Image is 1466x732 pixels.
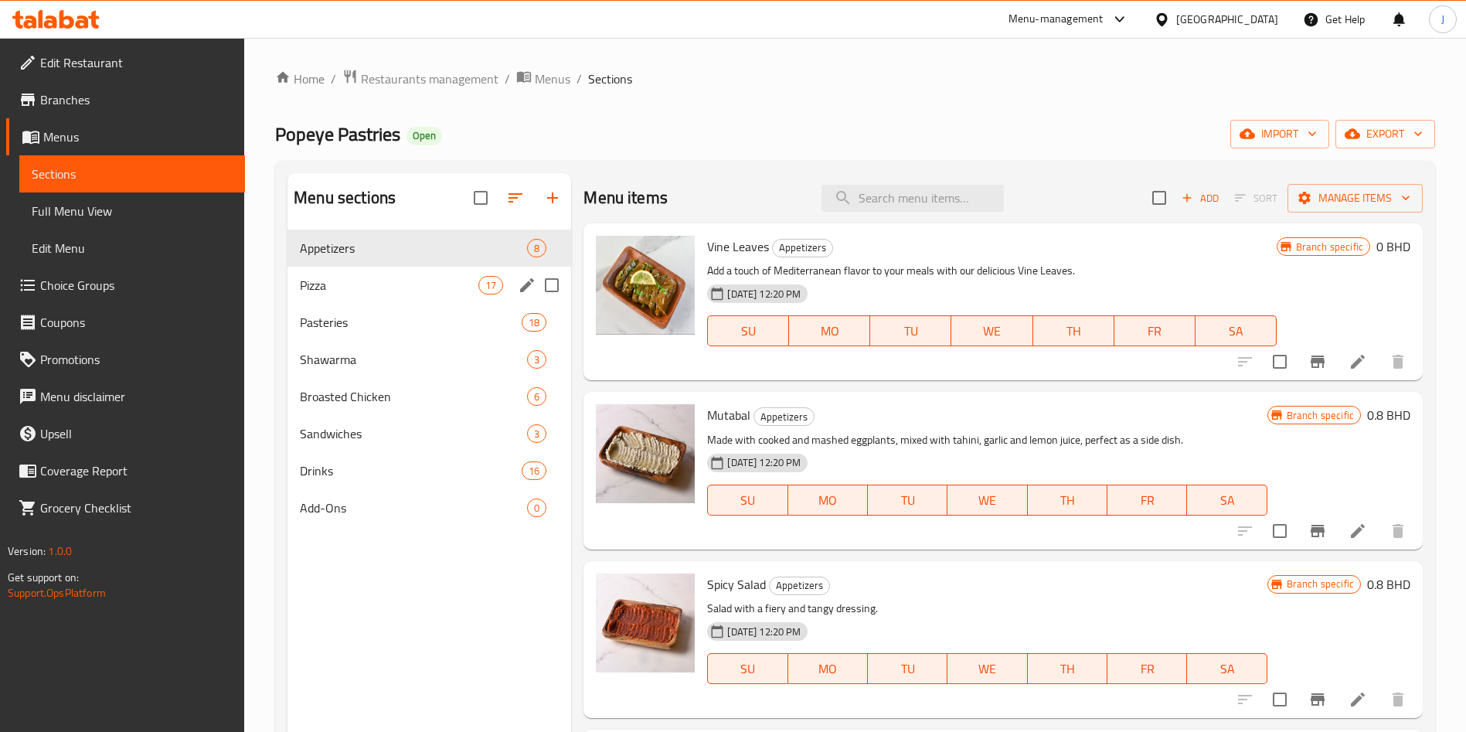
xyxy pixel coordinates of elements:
span: FR [1114,658,1181,680]
a: Menus [516,69,570,89]
span: Appetizers [773,239,832,257]
span: SU [714,320,783,342]
span: SU [714,658,781,680]
button: SU [707,485,787,516]
li: / [577,70,582,88]
a: Menu disclaimer [6,378,245,415]
span: Appetizers [754,408,814,426]
li: / [331,70,336,88]
span: 6 [528,390,546,404]
div: Menu-management [1009,10,1104,29]
span: Choice Groups [40,276,233,295]
span: Appetizers [770,577,829,594]
button: TU [868,485,947,516]
button: FR [1107,653,1187,684]
button: edit [515,274,539,297]
span: Select to update [1264,515,1296,547]
span: Drinks [300,461,522,480]
span: Shawarma [300,350,527,369]
h2: Menu items [583,186,668,209]
button: Add section [534,179,571,216]
button: Branch-specific-item [1299,343,1336,380]
button: FR [1107,485,1187,516]
span: 18 [522,315,546,330]
span: SA [1193,489,1260,512]
span: TU [874,658,941,680]
button: TH [1028,653,1107,684]
p: Add a touch of Mediterranean flavor to your meals with our delicious Vine Leaves. [707,261,1276,281]
span: Coupons [40,313,233,332]
span: Open [406,129,442,142]
span: Pizza [300,276,478,295]
span: Branch specific [1281,408,1360,423]
span: TU [876,320,945,342]
div: Appetizers [772,239,833,257]
button: TU [868,653,947,684]
span: Select section first [1225,186,1287,210]
span: SA [1202,320,1270,342]
span: Coverage Report [40,461,233,480]
div: items [527,387,546,406]
a: Menus [6,118,245,155]
div: Open [406,127,442,145]
span: Select to update [1264,346,1296,378]
span: Sort sections [497,179,534,216]
button: delete [1379,343,1417,380]
li: / [505,70,510,88]
span: 8 [528,241,546,256]
span: Promotions [40,350,233,369]
span: MO [795,320,864,342]
a: Home [275,70,325,88]
button: Branch-specific-item [1299,512,1336,550]
button: WE [947,485,1027,516]
div: Add-Ons0 [287,489,571,526]
span: WE [957,320,1026,342]
div: items [522,461,546,480]
span: Add [1179,189,1221,207]
span: Pasteries [300,313,522,332]
a: Edit menu item [1349,690,1367,709]
div: Broasted Chicken6 [287,378,571,415]
div: items [527,424,546,443]
button: SU [707,653,787,684]
a: Edit Menu [19,230,245,267]
span: Get support on: [8,567,79,587]
span: [DATE] 12:20 PM [721,625,807,639]
nav: breadcrumb [275,69,1435,89]
span: Popeye Pastries [275,117,400,152]
span: Branch specific [1290,240,1369,254]
span: Menus [535,70,570,88]
button: TH [1028,485,1107,516]
div: Sandwiches3 [287,415,571,452]
span: WE [954,489,1021,512]
div: Drinks16 [287,452,571,489]
span: Appetizers [300,239,527,257]
h6: 0.8 BHD [1367,574,1410,595]
button: SA [1187,653,1267,684]
button: SA [1187,485,1267,516]
button: MO [789,315,870,346]
a: Coupons [6,304,245,341]
span: Restaurants management [361,70,498,88]
a: Coverage Report [6,452,245,489]
h2: Menu sections [294,186,396,209]
span: SU [714,489,781,512]
span: Add item [1175,186,1225,210]
span: J [1441,11,1444,28]
span: Vine Leaves [707,235,769,258]
span: 17 [479,278,502,293]
p: Salad with a fiery and tangy dressing. [707,599,1267,618]
img: Mutabal [596,404,695,503]
button: SA [1196,315,1277,346]
div: items [478,276,503,295]
a: Sections [19,155,245,192]
span: Add-Ons [300,499,527,517]
span: Full Menu View [32,202,233,220]
div: [GEOGRAPHIC_DATA] [1176,11,1278,28]
span: Sandwiches [300,424,527,443]
nav: Menu sections [287,223,571,533]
